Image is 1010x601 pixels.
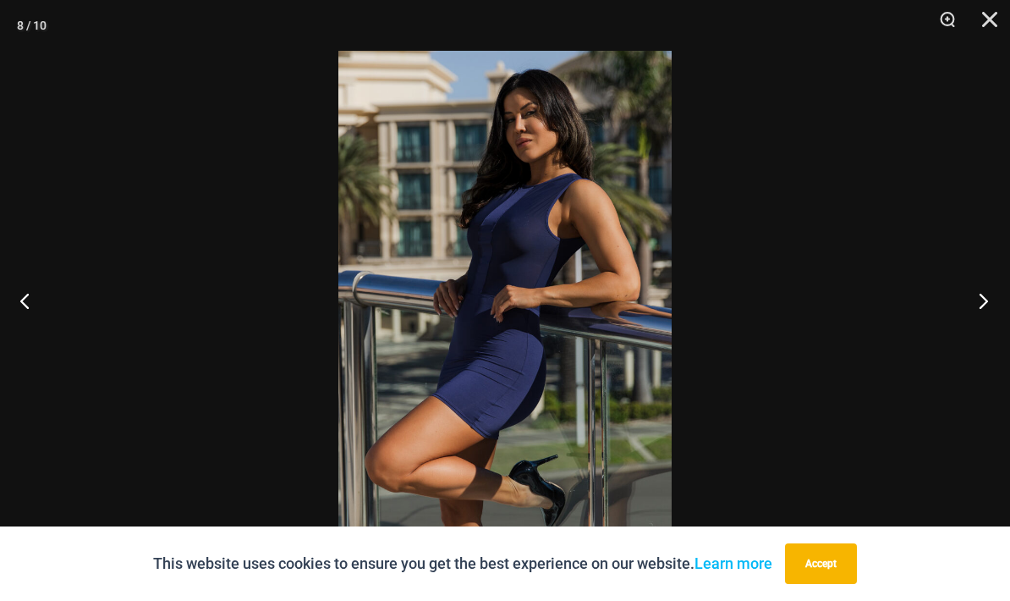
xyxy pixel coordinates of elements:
[17,13,47,38] div: 8 / 10
[153,551,772,576] p: This website uses cookies to ensure you get the best experience on our website.
[785,543,857,584] button: Accept
[947,258,1010,343] button: Next
[338,51,672,550] img: Desire Me Navy 5192 Dress 13
[694,554,772,572] a: Learn more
